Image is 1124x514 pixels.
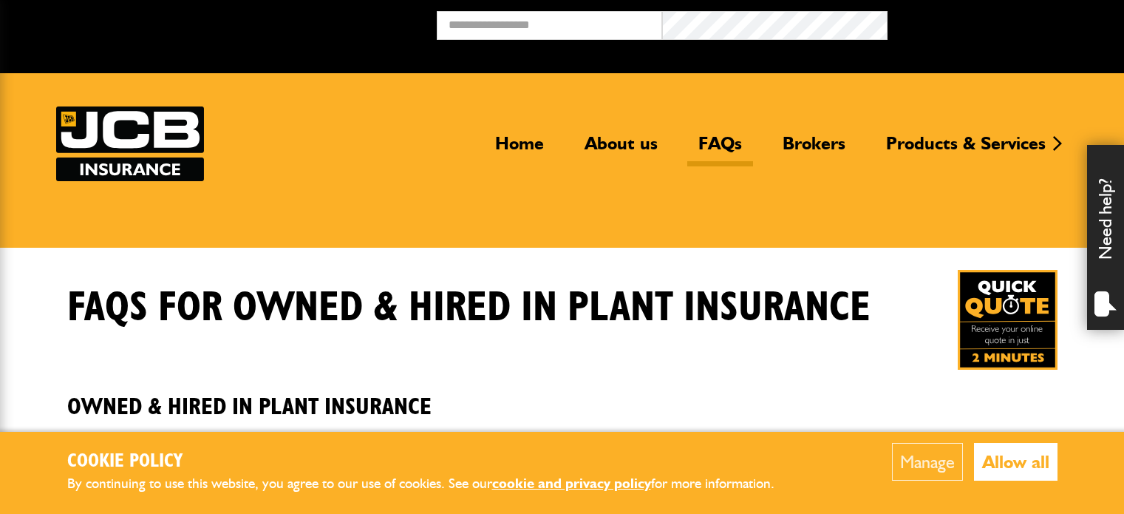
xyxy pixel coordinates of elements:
button: Broker Login [888,11,1113,34]
h1: FAQS for Owned & Hired In Plant Insurance [67,283,871,333]
a: FAQs [687,132,753,166]
a: Home [484,132,555,166]
h2: Owned & Hired In Plant Insurance [67,371,1057,421]
div: Need help? [1087,145,1124,330]
p: By continuing to use this website, you agree to our use of cookies. See our for more information. [67,473,799,496]
a: Get your insurance quote in just 2-minutes [958,270,1057,370]
a: JCB Insurance Services [56,106,204,181]
a: Brokers [772,132,856,166]
a: cookie and privacy policy [492,475,651,492]
img: JCB Insurance Services logo [56,106,204,181]
h2: Cookie Policy [67,450,799,473]
img: Quick Quote [958,270,1057,370]
a: About us [573,132,669,166]
button: Manage [892,443,963,481]
button: Allow all [974,443,1057,481]
a: Products & Services [875,132,1057,166]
